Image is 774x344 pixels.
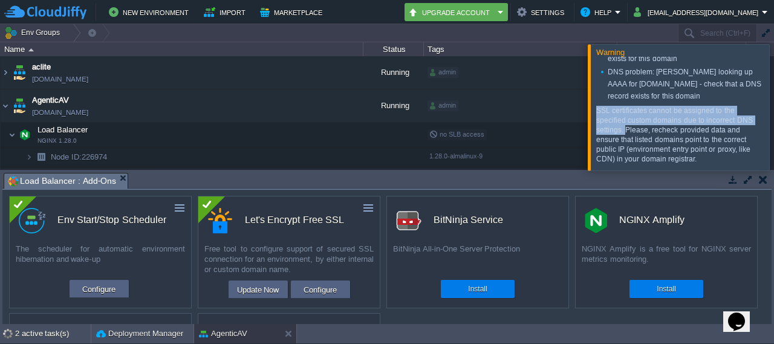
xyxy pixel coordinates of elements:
[32,61,51,73] a: aclite
[634,5,762,19] button: [EMAIL_ADDRESS][DOMAIN_NAME]
[428,67,458,78] div: admin
[204,5,249,19] button: Import
[36,125,89,134] a: Load BalancerNGINX 1.28.0
[429,131,484,138] span: no SLB access
[1,89,10,122] img: AMDAwAAAACH5BAEAAAAALAAAAAABAAEAAAICRAEAOw==
[51,152,82,161] span: Node ID:
[11,56,28,89] img: AMDAwAAAACH5BAEAAAAALAAAAAABAAEAAAICRAEAOw==
[468,283,487,295] button: Install
[600,66,763,102] li: DNS problem: [PERSON_NAME] looking up AAAA for [DOMAIN_NAME] - check that a DNS record exists for...
[300,282,340,297] button: Configure
[16,123,33,147] img: AMDAwAAAACH5BAEAAAAALAAAAAABAAEAAAICRAEAOw==
[11,89,28,122] img: AMDAwAAAACH5BAEAAAAALAAAAAABAAEAAAICRAEAOw==
[28,48,34,51] img: AMDAwAAAACH5BAEAAAAALAAAAAABAAEAAAICRAEAOw==
[723,296,762,332] iframe: chat widget
[387,244,568,274] div: BitNinja All-in-One Server Protection
[4,24,64,41] button: Env Groups
[396,208,421,233] img: logo.png
[619,207,685,233] div: NGINX Amplify
[1,42,363,56] div: Name
[8,123,16,147] img: AMDAwAAAACH5BAEAAAAALAAAAAABAAEAAAICRAEAOw==
[245,207,344,233] div: Let's Encrypt Free SSL
[408,5,494,19] button: Upgrade Account
[32,106,88,118] a: [DOMAIN_NAME]
[618,42,746,56] div: Usage
[1,56,10,89] img: AMDAwAAAACH5BAEAAAAALAAAAAABAAEAAAICRAEAOw==
[363,56,424,89] div: Running
[233,282,283,297] button: Update Now
[16,167,33,191] img: AMDAwAAAACH5BAEAAAAALAAAAAABAAEAAAICRAEAOw==
[37,137,77,144] span: NGINX 1.28.0
[36,125,89,135] span: Load Balancer
[260,5,326,19] button: Marketplace
[32,73,88,85] span: [DOMAIN_NAME]
[199,328,247,340] button: AgenticAV
[517,5,568,19] button: Settings
[109,5,192,19] button: New Environment
[576,244,757,274] div: NGINX Amplify is a free tool for NGINX server metrics monitoring.
[596,48,625,57] span: Warning
[434,207,503,233] div: BitNinja Service
[363,89,424,122] div: Running
[580,5,615,19] button: Help
[585,208,607,233] img: nginx-amplify-logo.png
[364,42,423,56] div: Status
[8,174,116,189] span: Load Balancer : Add-Ons
[32,94,69,106] a: AgenticAV
[428,100,458,111] div: admin
[50,152,109,162] a: Node ID:226974
[33,148,50,166] img: AMDAwAAAACH5BAEAAAAALAAAAAABAAEAAAICRAEAOw==
[8,167,16,191] img: AMDAwAAAACH5BAEAAAAALAAAAAABAAEAAAICRAEAOw==
[198,244,380,274] div: Free tool to configure support of secured SSL connection for an environment, by either internal o...
[424,42,617,56] div: Tags
[25,148,33,166] img: AMDAwAAAACH5BAEAAAAALAAAAAABAAEAAAICRAEAOw==
[429,152,483,160] span: 1.28.0-almalinux-9
[50,152,109,162] span: 226974
[657,283,675,295] button: Install
[57,207,166,233] div: Env Start/Stop Scheduler
[10,244,191,274] div: The scheduler for automatic environment hibernation and wake-up
[4,5,86,20] img: CloudJiffy
[596,106,759,164] p: SSL certificates cannot be assigned to the specified custom domains due to incorrect DNS settings...
[79,282,119,296] button: Configure
[96,328,183,340] button: Deployment Manager
[15,324,91,343] div: 2 active task(s)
